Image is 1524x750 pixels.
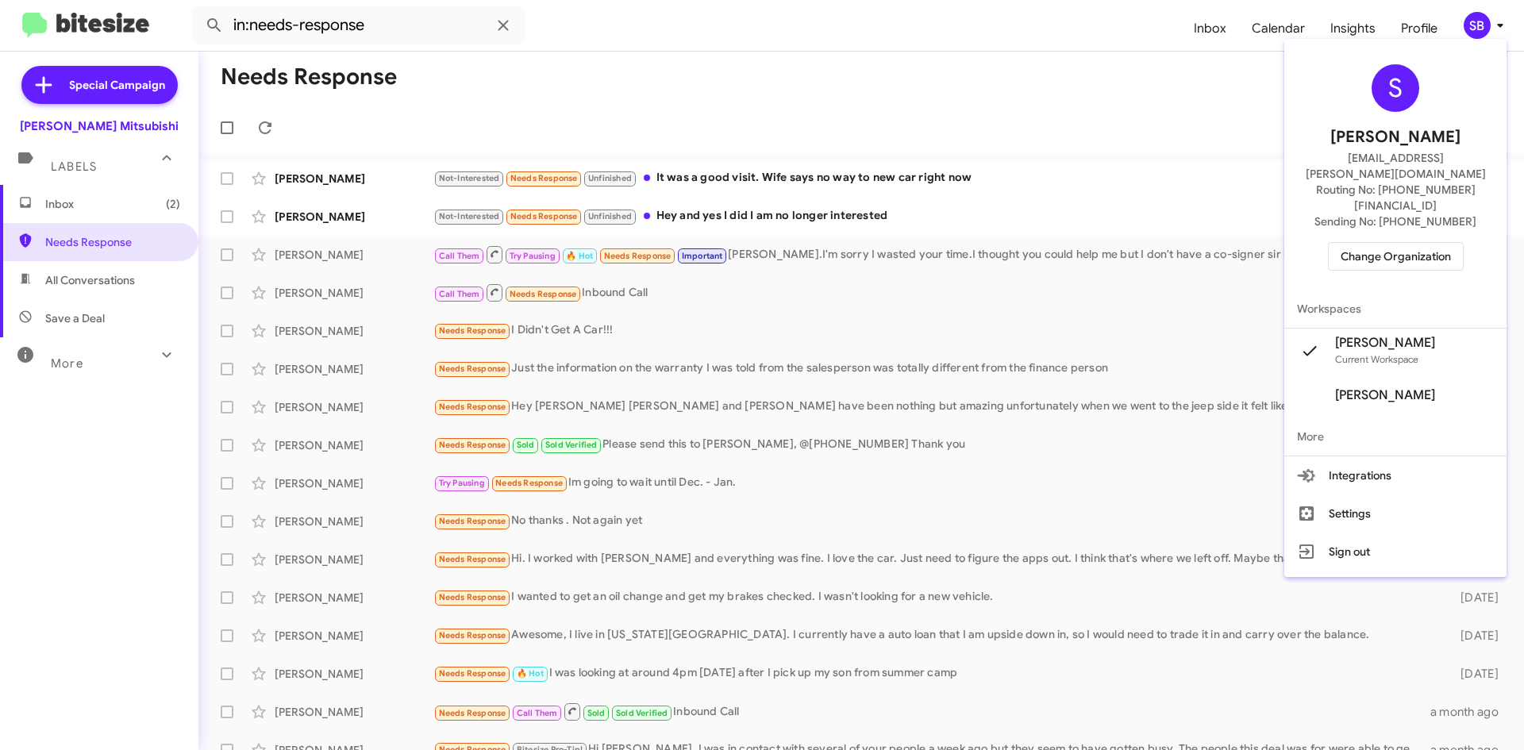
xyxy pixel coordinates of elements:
[1284,290,1507,328] span: Workspaces
[1330,125,1460,150] span: [PERSON_NAME]
[1314,213,1476,229] span: Sending No: [PHONE_NUMBER]
[1335,353,1418,365] span: Current Workspace
[1303,150,1487,182] span: [EMAIL_ADDRESS][PERSON_NAME][DOMAIN_NAME]
[1328,242,1464,271] button: Change Organization
[1284,417,1507,456] span: More
[1284,533,1507,571] button: Sign out
[1303,182,1487,213] span: Routing No: [PHONE_NUMBER][FINANCIAL_ID]
[1335,387,1435,403] span: [PERSON_NAME]
[1341,243,1451,270] span: Change Organization
[1335,335,1435,351] span: [PERSON_NAME]
[1284,456,1507,494] button: Integrations
[1372,64,1419,112] div: S
[1284,494,1507,533] button: Settings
